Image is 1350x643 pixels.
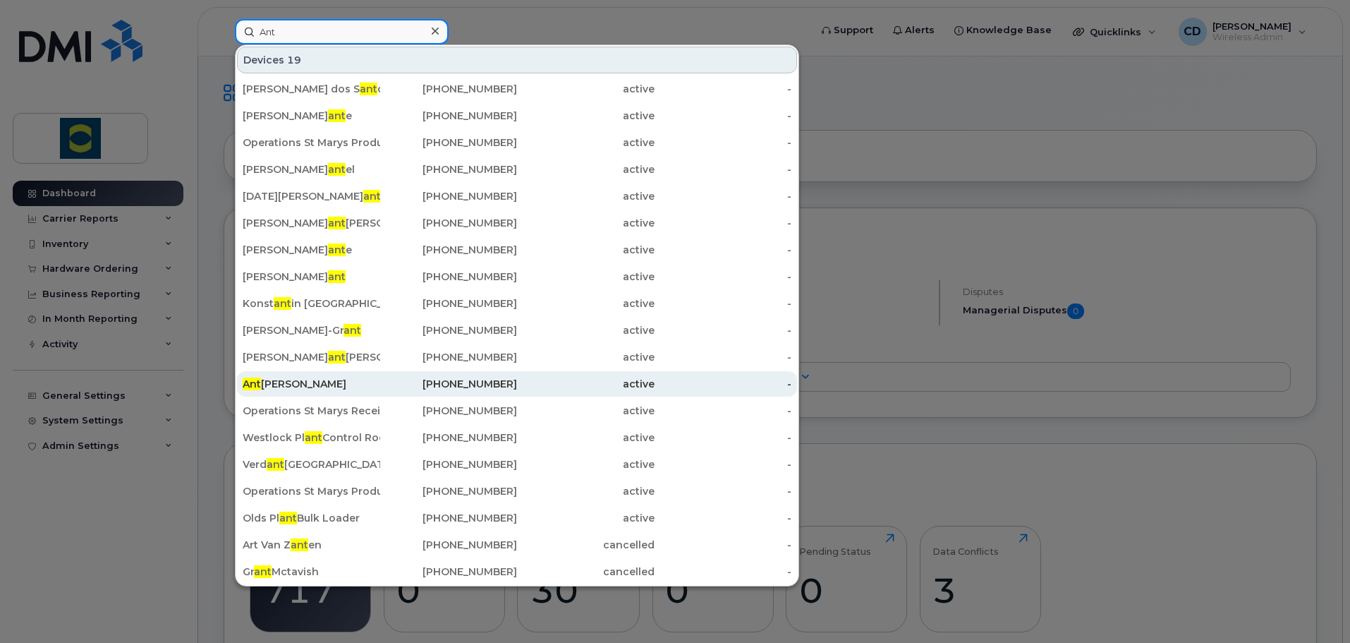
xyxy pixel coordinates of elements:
span: ant [328,217,346,229]
div: [PHONE_NUMBER] [380,511,518,525]
div: - [655,350,792,364]
span: ant [328,351,346,363]
a: Art Van Zanten[PHONE_NUMBER]cancelled- [237,532,797,558]
a: [PERSON_NAME]-Grant[PHONE_NUMBER]active- [237,318,797,343]
div: [PHONE_NUMBER] [380,565,518,579]
div: - [655,377,792,391]
div: cancelled [517,565,655,579]
div: - [655,216,792,230]
div: - [655,538,792,552]
div: [PERSON_NAME] e [243,109,380,123]
div: - [655,82,792,96]
div: [DATE][PERSON_NAME] onio [243,189,380,203]
div: active [517,189,655,203]
div: [PHONE_NUMBER] [380,350,518,364]
div: [PERSON_NAME] [PERSON_NAME] [243,216,380,230]
div: [PERSON_NAME] dos S os [243,82,380,96]
span: ant [305,431,322,444]
div: - [655,243,792,257]
div: Operations St Marys Receiving Pl 1 [243,404,380,418]
div: active [517,216,655,230]
span: ant [254,565,272,578]
div: [PERSON_NAME] el [243,162,380,176]
div: Operations St Marys Production Pl 1 [243,136,380,150]
div: active [517,243,655,257]
a: [PERSON_NAME]ant[PERSON_NAME][PHONE_NUMBER]active- [237,344,797,370]
div: - [655,323,792,337]
div: [PHONE_NUMBER] [380,538,518,552]
span: ant [363,190,381,203]
a: [PERSON_NAME]ante[PHONE_NUMBER]active- [237,237,797,263]
div: Verd [GEOGRAPHIC_DATA] 263184 ([PERSON_NAME]) [243,457,380,471]
span: 19 [287,53,301,67]
div: [PHONE_NUMBER] [380,404,518,418]
a: [PERSON_NAME] dos Santos[PHONE_NUMBER]active- [237,76,797,102]
div: Olds Pl Bulk Loader [243,511,380,525]
span: ant [291,539,308,551]
div: active [517,431,655,445]
span: ant [274,297,291,310]
div: Devices [237,47,797,73]
div: active [517,377,655,391]
a: Verdant[GEOGRAPHIC_DATA] 263184 ([PERSON_NAME])[PHONE_NUMBER]active- [237,452,797,477]
div: active [517,270,655,284]
span: ant [343,324,361,337]
div: - [655,511,792,525]
div: cancelled [517,538,655,552]
div: active [517,162,655,176]
div: active [517,511,655,525]
div: [PHONE_NUMBER] [380,82,518,96]
a: Operations St Marys Production Pl2[PHONE_NUMBER]active- [237,479,797,504]
div: - [655,189,792,203]
a: Ant[PERSON_NAME][PHONE_NUMBER]active- [237,371,797,397]
div: - [655,162,792,176]
div: [PERSON_NAME] [243,270,380,284]
span: ant [328,109,346,122]
span: ant [328,163,346,176]
a: Operations St Marys Production Pl1[PHONE_NUMBER]active- [237,130,797,155]
div: [PERSON_NAME] e [243,243,380,257]
div: - [655,136,792,150]
div: Westlock Pl Control Room [243,431,380,445]
a: Westlock PlantControl Room[PHONE_NUMBER]active- [237,425,797,450]
span: Ant [243,378,261,390]
div: [PHONE_NUMBER] [380,189,518,203]
span: ant [360,83,377,95]
div: [PHONE_NUMBER] [380,296,518,311]
div: - [655,484,792,498]
div: - [655,431,792,445]
span: ant [328,270,346,283]
div: - [655,404,792,418]
div: active [517,404,655,418]
div: Art Van Z en [243,538,380,552]
div: active [517,484,655,498]
div: active [517,82,655,96]
div: [PHONE_NUMBER] [380,162,518,176]
div: active [517,350,655,364]
div: active [517,457,655,471]
div: - [655,270,792,284]
a: [PERSON_NAME]ant[PERSON_NAME][PHONE_NUMBER]active- [237,210,797,236]
div: Konst in [GEOGRAPHIC_DATA] [243,296,380,311]
div: Gr Mctavish [243,565,380,579]
div: Operations St Marys Production Pl 2 [243,484,380,498]
div: [PHONE_NUMBER] [380,323,518,337]
div: [PERSON_NAME]-Gr [243,323,380,337]
div: - [655,109,792,123]
div: - [655,565,792,579]
a: [PERSON_NAME]ant[PHONE_NUMBER]active- [237,264,797,289]
div: - [655,457,792,471]
div: [PHONE_NUMBER] [380,377,518,391]
div: [PHONE_NUMBER] [380,109,518,123]
div: - [655,296,792,311]
div: active [517,109,655,123]
a: Operations St Marys Receiving Pl1[PHONE_NUMBER]active- [237,398,797,423]
span: ant [267,458,284,471]
a: GrantMctavish[PHONE_NUMBER]cancelled- [237,559,797,584]
div: active [517,296,655,311]
div: [PERSON_NAME] [243,377,380,391]
a: [PERSON_NAME]antel[PHONE_NUMBER]active- [237,157,797,182]
a: [DATE][PERSON_NAME]antonio[PHONE_NUMBER]active- [237,184,797,209]
span: ant [328,244,346,256]
div: [PERSON_NAME] [PERSON_NAME] [243,350,380,364]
